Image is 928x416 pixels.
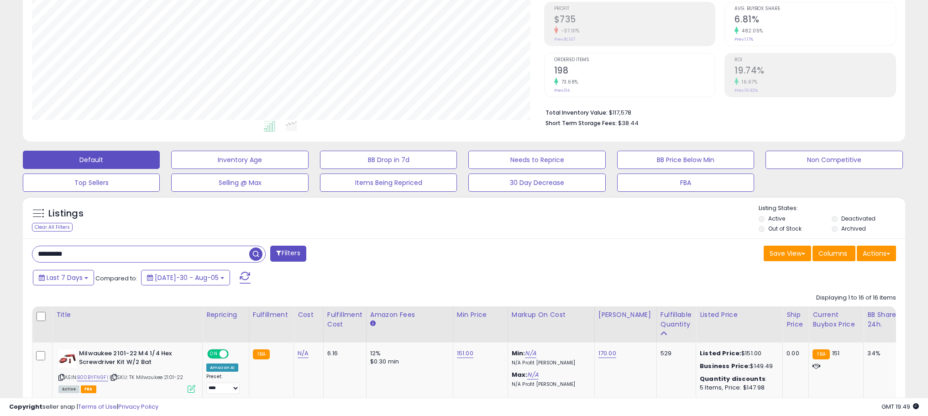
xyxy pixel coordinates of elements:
span: Profit [554,6,715,11]
span: Last 7 Days [47,273,83,282]
div: : [700,375,776,383]
small: 16.67% [739,79,757,85]
label: Archived [841,225,866,232]
div: Amazon AI [206,363,238,372]
div: 12% [370,349,446,358]
div: Listed Price [700,310,779,320]
button: BB Drop in 7d [320,151,457,169]
p: N/A Profit [PERSON_NAME] [512,381,587,388]
span: ON [208,350,220,358]
th: The percentage added to the cost of goods (COGS) that forms the calculator for Min & Max prices. [508,306,594,342]
b: Short Term Storage Fees: [545,119,617,127]
b: Quantity discounts [700,374,765,383]
h2: $735 [554,14,715,26]
button: FBA [617,174,754,192]
div: seller snap | | [9,403,158,411]
div: Preset: [206,374,242,394]
div: 34% [867,349,897,358]
div: Current Buybox Price [813,310,860,329]
span: | SKU: TK Milwaukee 2101-22 [110,374,184,381]
div: 5 Items, Price: $147.98 [700,384,776,392]
div: Displaying 1 to 16 of 16 items [816,294,896,302]
small: FBA [253,349,270,359]
div: Title [56,310,199,320]
label: Active [768,215,785,222]
h2: 19.74% [734,65,896,78]
b: Listed Price: [700,349,741,358]
button: Last 7 Days [33,270,94,285]
button: Items Being Repriced [320,174,457,192]
span: Columns [818,249,847,258]
div: [PERSON_NAME] [598,310,653,320]
a: Privacy Policy [118,402,158,411]
div: Repricing [206,310,245,320]
small: Amazon Fees. [370,320,376,328]
div: Fulfillment Cost [327,310,362,329]
p: Listing States: [759,204,905,213]
button: Filters [270,246,306,262]
a: N/A [298,349,309,358]
li: $117,578 [545,106,889,117]
span: $38.44 [618,119,639,127]
div: Ship Price [786,310,805,329]
span: FBA [81,385,96,393]
div: $0.30 min [370,358,446,366]
span: All listings currently available for purchase on Amazon [58,385,79,393]
span: Compared to: [95,274,137,283]
h2: 198 [554,65,715,78]
a: N/A [527,370,538,379]
a: 170.00 [598,349,616,358]
small: Prev: $1,167 [554,37,575,42]
span: ROI [734,58,896,63]
b: Business Price: [700,362,750,370]
h5: Listings [48,207,84,220]
button: 30 Day Decrease [468,174,605,192]
button: Non Competitive [765,151,902,169]
a: B00BYFN9FI [77,374,108,381]
div: Markup on Cost [512,310,591,320]
div: ASIN: [58,349,195,392]
div: BB Share 24h. [867,310,901,329]
small: FBA [813,349,829,359]
b: Total Inventory Value: [545,109,608,116]
p: N/A Profit [PERSON_NAME] [512,360,587,366]
span: Avg. Buybox Share [734,6,896,11]
button: BB Price Below Min [617,151,754,169]
label: Out of Stock [768,225,802,232]
small: Prev: 114 [554,88,570,93]
div: Amazon Fees [370,310,449,320]
label: Deactivated [841,215,876,222]
button: Default [23,151,160,169]
div: Clear All Filters [32,223,73,232]
span: [DATE]-30 - Aug-05 [155,273,219,282]
button: Actions [857,246,896,261]
b: Max: [512,370,528,379]
div: Fulfillable Quantity [661,310,692,329]
button: Needs to Reprice [468,151,605,169]
small: Prev: 1.17% [734,37,753,42]
div: $149.49 [700,362,776,370]
button: Selling @ Max [171,174,308,192]
a: 151.00 [457,349,473,358]
a: N/A [525,349,536,358]
button: Inventory Age [171,151,308,169]
span: 151 [832,349,839,358]
small: 73.68% [558,79,578,85]
small: Prev: 16.92% [734,88,758,93]
button: Top Sellers [23,174,160,192]
button: [DATE]-30 - Aug-05 [141,270,230,285]
img: 31LpgeR-JML._SL40_.jpg [58,349,77,368]
span: 2025-08-13 19:49 GMT [881,402,919,411]
button: Columns [813,246,855,261]
b: Min: [512,349,525,358]
h2: 6.81% [734,14,896,26]
div: 6.16 [327,349,359,358]
span: Ordered Items [554,58,715,63]
div: Min Price [457,310,504,320]
a: Terms of Use [78,402,117,411]
div: 0.00 [786,349,802,358]
button: Save View [764,246,811,261]
b: Milwaukee 2101-22 M4 1/4 Hex Screwdriver Kit W/2 Bat [79,349,190,369]
span: OFF [227,350,242,358]
div: $151.00 [700,349,776,358]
